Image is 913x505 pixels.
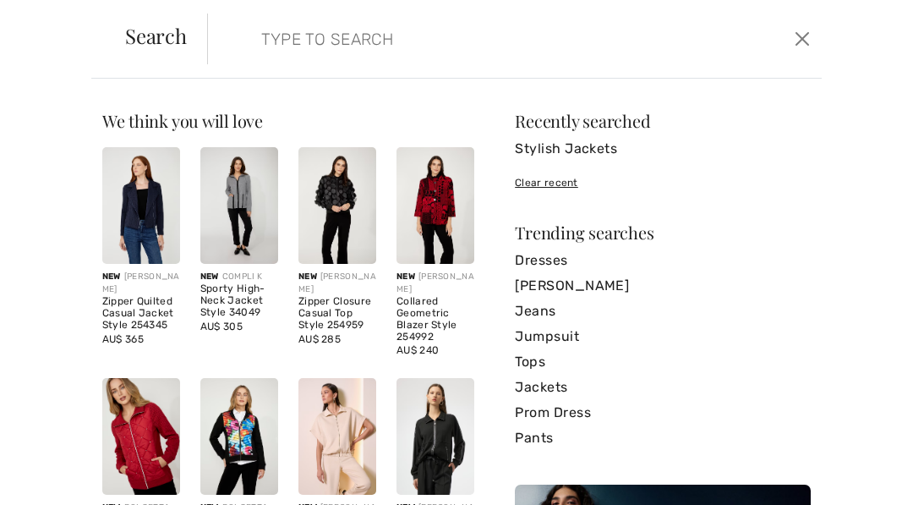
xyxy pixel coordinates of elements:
img: Casual Zip-Up Jacket Style 254145. Black [298,378,376,495]
div: [PERSON_NAME] [102,271,180,296]
input: TYPE TO SEARCH [249,14,655,64]
img: Zipper Casual Puffer Jacket Style 75156. Red [102,378,180,495]
img: Zipper Quilted Casual Jacket Style 254345. Navy [102,147,180,264]
div: Recently searched [515,113,811,129]
a: Jackets [515,375,811,400]
img: Zipper Closure Casual Top Style 254959. Black [298,147,376,264]
div: COMPLI K [200,271,278,283]
a: Jumpsuit [515,324,811,349]
a: Tops [515,349,811,375]
span: New [102,272,121,282]
a: [PERSON_NAME] [515,273,811,299]
span: New [298,272,317,282]
span: New [200,272,219,282]
button: Close [790,25,815,52]
img: Colorful Zip-Up Jacket Style 75707. As sample [200,378,278,495]
span: New [396,272,415,282]
img: Collared Geometric Blazer Style 254992. Tomato/black [396,147,474,264]
a: Prom Dress [515,400,811,425]
div: [PERSON_NAME] [396,271,474,296]
div: [PERSON_NAME] [298,271,376,296]
a: Stylish Jackets [515,136,811,162]
div: Collared Geometric Blazer Style 254992 [396,296,474,343]
div: Clear recent [515,175,811,190]
img: Sporty High-Neck Jacket Style 34049. Grey [200,147,278,264]
span: AU$ 285 [298,333,341,345]
span: We think you will love [102,109,263,132]
div: Sporty High-Neck Jacket Style 34049 [200,283,278,318]
a: Jeans [515,299,811,324]
span: Search [125,25,187,46]
a: Pants [515,425,811,451]
span: AU$ 365 [102,333,144,345]
div: Zipper Closure Casual Top Style 254959 [298,296,376,331]
div: Zipper Quilted Casual Jacket Style 254345 [102,296,180,331]
a: Dresses [515,248,811,273]
span: AU$ 240 [396,344,439,356]
img: Casual Zipper Collared Top Style 254959. Black [396,378,474,495]
span: AU$ 305 [200,321,243,332]
div: Trending searches [515,224,811,241]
